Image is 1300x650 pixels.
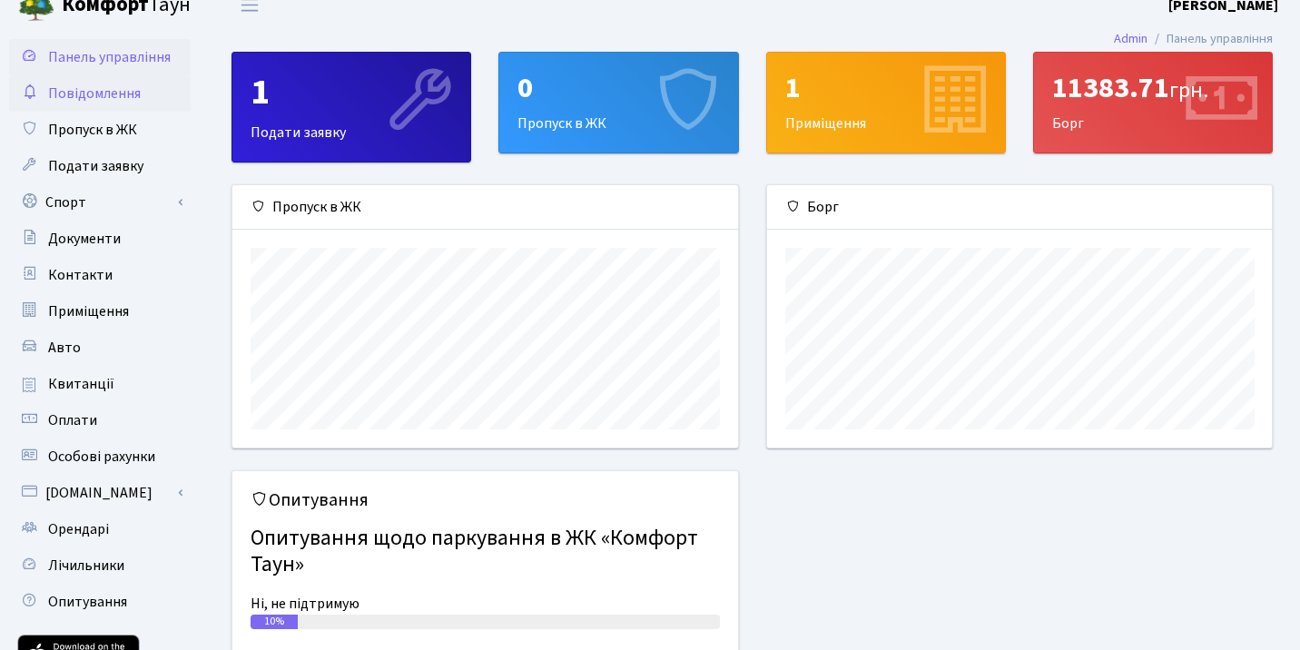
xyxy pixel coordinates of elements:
a: Панель управління [9,39,191,75]
span: грн. [1169,74,1208,106]
div: 10% [251,615,298,629]
span: Авто [48,338,81,358]
span: Документи [48,229,121,249]
span: Пропуск в ЖК [48,120,137,140]
span: Особові рахунки [48,447,155,467]
span: Подати заявку [48,156,143,176]
span: Панель управління [48,47,171,67]
div: 11383.71 [1052,71,1254,105]
div: Ні, не підтримую [251,593,720,615]
a: Admin [1114,29,1147,48]
div: Пропуск в ЖК [232,185,738,230]
a: Спорт [9,184,191,221]
span: Квитанції [48,374,114,394]
span: Приміщення [48,301,129,321]
div: Приміщення [767,53,1005,153]
a: Пропуск в ЖК [9,112,191,148]
a: Лічильники [9,547,191,584]
a: 1Приміщення [766,52,1006,153]
a: 0Пропуск в ЖК [498,52,738,153]
span: Лічильники [48,556,124,576]
div: Подати заявку [232,53,470,162]
div: 1 [251,71,452,114]
li: Панель управління [1147,29,1273,49]
a: Подати заявку [9,148,191,184]
div: Борг [1034,53,1272,153]
a: Орендарі [9,511,191,547]
a: Авто [9,330,191,366]
div: Борг [767,185,1273,230]
a: [DOMAIN_NAME] [9,475,191,511]
span: Опитування [48,592,127,612]
a: 1Подати заявку [231,52,471,162]
nav: breadcrumb [1087,20,1300,58]
a: Повідомлення [9,75,191,112]
span: Орендарі [48,519,109,539]
a: Документи [9,221,191,257]
a: Опитування [9,584,191,620]
a: Квитанції [9,366,191,402]
div: 0 [517,71,719,105]
div: 1 [785,71,987,105]
a: Оплати [9,402,191,438]
h4: Опитування щодо паркування в ЖК «Комфорт Таун» [251,518,720,586]
span: Контакти [48,265,113,285]
span: Оплати [48,410,97,430]
a: Контакти [9,257,191,293]
h5: Опитування [251,489,720,511]
a: Приміщення [9,293,191,330]
a: Особові рахунки [9,438,191,475]
span: Повідомлення [48,84,141,103]
div: Пропуск в ЖК [499,53,737,153]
